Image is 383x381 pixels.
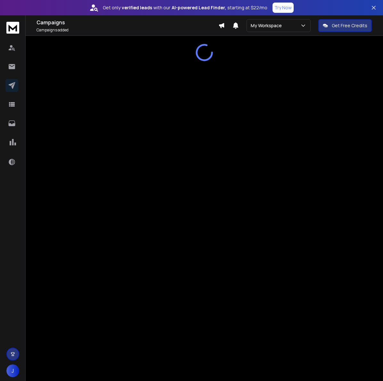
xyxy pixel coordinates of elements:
[318,19,372,32] button: Get Free Credits
[172,4,226,11] strong: AI-powered Lead Finder,
[274,4,292,11] p: Try Now
[6,22,19,34] img: logo
[251,22,284,29] p: My Workspace
[273,3,294,13] button: Try Now
[6,364,19,377] button: J
[103,4,267,11] p: Get only with our starting at $22/mo
[122,4,152,11] strong: verified leads
[37,19,218,26] h1: Campaigns
[37,28,218,33] p: Campaigns added
[332,22,367,29] p: Get Free Credits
